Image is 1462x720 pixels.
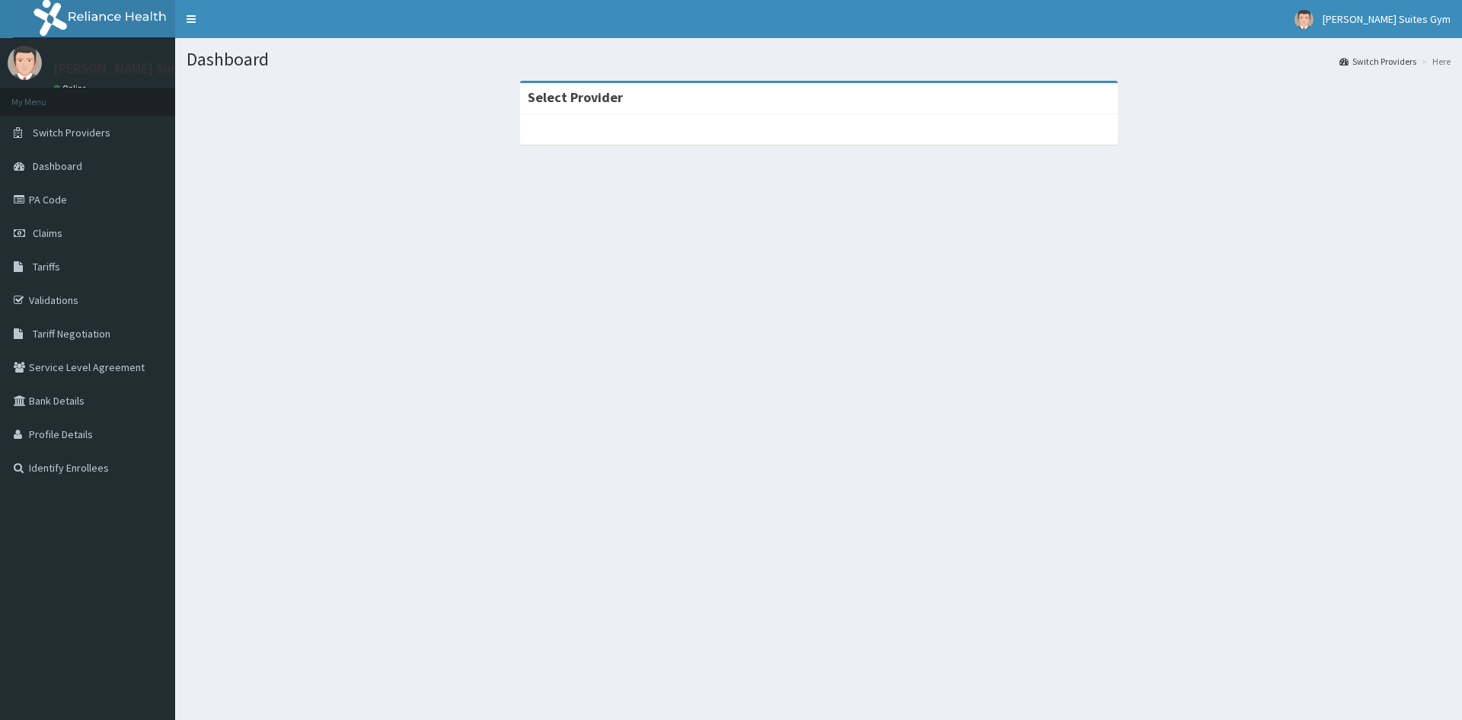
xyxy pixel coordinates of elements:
[33,159,82,173] span: Dashboard
[53,62,222,75] p: [PERSON_NAME] Suites Gym
[1323,12,1451,26] span: [PERSON_NAME] Suites Gym
[1294,10,1314,29] img: User Image
[33,126,110,139] span: Switch Providers
[33,226,62,240] span: Claims
[187,50,1451,69] h1: Dashboard
[33,260,60,274] span: Tariffs
[528,88,623,106] strong: Select Provider
[53,83,90,94] a: Online
[1418,55,1451,68] li: Here
[8,46,42,80] img: User Image
[33,327,110,341] span: Tariff Negotiation
[1339,55,1416,68] a: Switch Providers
